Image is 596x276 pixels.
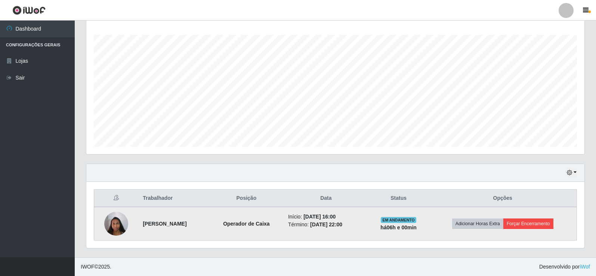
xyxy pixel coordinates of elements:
time: [DATE] 16:00 [303,214,336,220]
img: 1664803341239.jpeg [104,208,128,239]
strong: [PERSON_NAME] [143,221,186,227]
span: Desenvolvido por [539,263,590,271]
li: Início: [288,213,364,221]
time: [DATE] 22:00 [310,221,342,227]
a: iWof [580,264,590,270]
th: Posição [209,190,284,207]
span: © 2025 . [81,263,111,271]
th: Trabalhador [138,190,209,207]
th: Data [284,190,368,207]
span: IWOF [81,264,95,270]
th: Status [368,190,429,207]
img: CoreUI Logo [12,6,46,15]
strong: há 06 h e 00 min [380,224,417,230]
li: Término: [288,221,364,229]
th: Opções [429,190,577,207]
span: EM ANDAMENTO [381,217,416,223]
button: Adicionar Horas Extra [452,218,503,229]
button: Forçar Encerramento [503,218,553,229]
strong: Operador de Caixa [223,221,270,227]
